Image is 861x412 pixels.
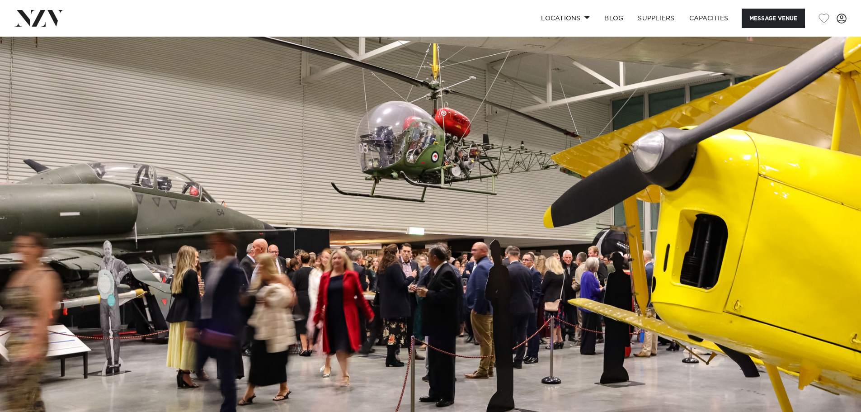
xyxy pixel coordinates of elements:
[630,9,682,28] a: SUPPLIERS
[14,10,64,26] img: nzv-logo.png
[534,9,597,28] a: Locations
[682,9,736,28] a: Capacities
[742,9,805,28] button: Message Venue
[597,9,630,28] a: BLOG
